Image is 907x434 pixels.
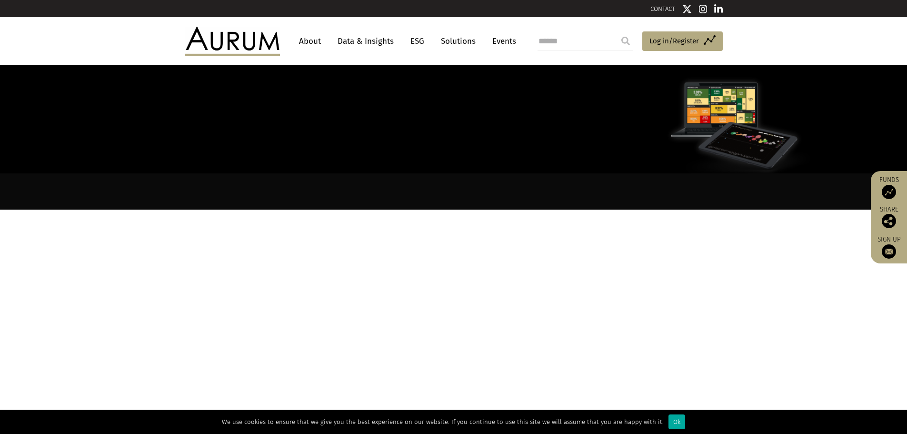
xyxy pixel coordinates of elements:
a: Log in/Register [642,31,723,51]
span: Log in/Register [649,35,699,47]
a: Events [488,32,516,50]
img: Instagram icon [699,4,708,14]
img: Linkedin icon [714,4,723,14]
a: Sign up [876,235,902,259]
a: About [294,32,326,50]
div: Share [876,206,902,228]
div: Ok [668,414,685,429]
img: Access Funds [882,185,896,199]
input: Submit [616,31,635,50]
a: CONTACT [650,5,675,12]
img: Aurum [185,27,280,55]
a: Solutions [436,32,480,50]
img: Share this post [882,214,896,228]
a: Data & Insights [333,32,399,50]
a: Funds [876,176,902,199]
img: Twitter icon [682,4,692,14]
a: ESG [406,32,429,50]
img: Sign up to our newsletter [882,244,896,259]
